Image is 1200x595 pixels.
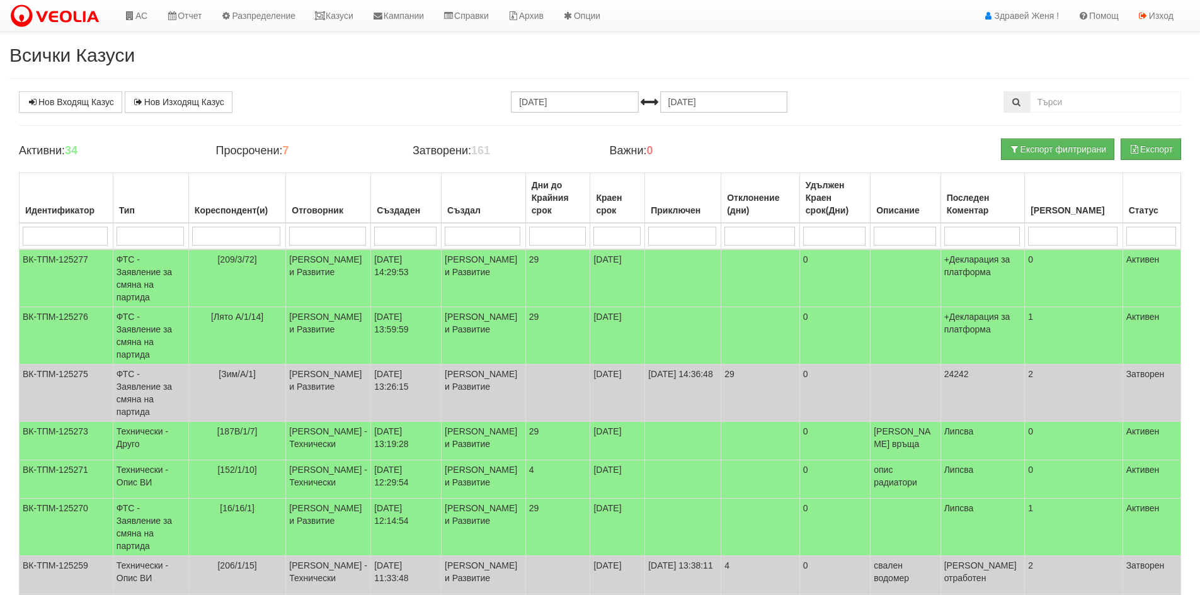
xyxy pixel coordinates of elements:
td: ВК-ТПМ-125259 [20,556,113,594]
td: ФТС - Заявление за смяна на партида [113,307,188,365]
td: Технически - Опис ВИ [113,460,188,499]
td: Затворен [1123,556,1180,594]
td: Активен [1123,460,1180,499]
td: Технически - Опис ВИ [113,556,188,594]
td: 0 [1025,249,1123,307]
td: ВК-ТПМ-125276 [20,307,113,365]
span: Липсва [944,503,974,513]
td: [DATE] 11:33:48 [371,556,442,594]
span: [152/1/10] [217,465,256,475]
a: Нов Изходящ Казус [125,91,232,113]
td: [DATE] [590,460,645,499]
b: 7 [282,144,289,157]
td: [DATE] 14:29:53 [371,249,442,307]
td: [PERSON_NAME] - Технически [286,460,371,499]
th: Тип: No sort applied, activate to apply an ascending sort [113,173,188,224]
b: 34 [65,144,77,157]
td: [PERSON_NAME] и Развитие [286,499,371,556]
td: Активен [1123,307,1180,365]
h4: Затворени: [413,145,590,157]
td: 1 [1025,499,1123,556]
div: Приключен [648,201,717,219]
div: Последен Коментар [944,189,1022,219]
td: ВК-ТПМ-125270 [20,499,113,556]
td: 0 [1025,460,1123,499]
th: Брой Файлове: No sort applied, activate to apply an ascending sort [1025,173,1123,224]
td: 0 [799,249,870,307]
b: 161 [471,144,490,157]
div: Удължен Краен срок(Дни) [803,176,867,219]
span: 4 [529,465,534,475]
td: [PERSON_NAME] и Развитие [442,307,526,365]
button: Експорт филтрирани [1001,139,1114,160]
td: Затворен [1123,365,1180,422]
th: Удължен Краен срок(Дни): No sort applied, activate to apply an ascending sort [799,173,870,224]
span: [Лято А/1/14] [211,312,263,322]
span: 29 [529,254,539,264]
th: Приключен: No sort applied, activate to apply an ascending sort [645,173,721,224]
td: 0 [799,499,870,556]
td: Активен [1123,249,1180,307]
td: [DATE] [590,422,645,460]
td: ВК-ТПМ-125273 [20,422,113,460]
div: Кореспондент(и) [192,201,283,219]
td: 0 [799,460,870,499]
td: [DATE] [590,556,645,594]
th: Идентификатор: No sort applied, activate to apply an ascending sort [20,173,113,224]
td: ВК-ТПМ-125275 [20,365,113,422]
td: [DATE] [590,249,645,307]
div: Описание [874,201,937,219]
th: Отклонение (дни): No sort applied, activate to apply an ascending sort [721,173,800,224]
h2: Всички Казуси [9,45,1191,65]
td: ВК-ТПМ-125277 [20,249,113,307]
th: Отговорник: No sort applied, activate to apply an ascending sort [286,173,371,224]
div: Създал [445,201,522,219]
p: свален водомер [874,559,937,584]
td: 29 [721,365,800,422]
td: 1 [1025,307,1123,365]
td: [PERSON_NAME] и Развитие [442,365,526,422]
span: [16/16/1] [220,503,254,513]
th: Статус: No sort applied, activate to apply an ascending sort [1123,173,1180,224]
h4: Просрочени: [215,145,393,157]
p: [PERSON_NAME] връща [874,425,937,450]
h4: Важни: [609,145,787,157]
th: Създаден: No sort applied, activate to apply an ascending sort [371,173,442,224]
span: [Зим/А/1] [219,369,256,379]
div: Тип [117,201,185,219]
td: [PERSON_NAME] и Развитие [442,556,526,594]
span: Липсва [944,465,974,475]
span: 29 [529,312,539,322]
div: Статус [1126,201,1177,219]
h4: Активни: [19,145,197,157]
td: [DATE] 13:19:28 [371,422,442,460]
td: ФТС - Заявление за смяна на партида [113,499,188,556]
th: Описание: No sort applied, activate to apply an ascending sort [871,173,940,224]
td: 0 [1025,422,1123,460]
div: Създаден [374,201,438,219]
td: [PERSON_NAME] и Развитие [442,422,526,460]
span: 24242 [944,369,969,379]
td: [DATE] [590,307,645,365]
td: [DATE] 14:36:48 [645,365,721,422]
span: +Декларация за платформа [944,312,1010,334]
td: [PERSON_NAME] и Развитие [442,499,526,556]
div: Краен срок [593,189,641,219]
td: [PERSON_NAME] и Развитие [286,365,371,422]
td: [PERSON_NAME] - Технически [286,556,371,594]
b: 0 [647,144,653,157]
td: [DATE] 12:29:54 [371,460,442,499]
td: 0 [799,422,870,460]
td: [PERSON_NAME] и Развитие [442,460,526,499]
td: [DATE] 13:59:59 [371,307,442,365]
td: [PERSON_NAME] и Развитие [442,249,526,307]
button: Експорт [1121,139,1181,160]
td: ФТС - Заявление за смяна на партида [113,249,188,307]
a: Нов Входящ Казус [19,91,122,113]
td: 4 [721,556,800,594]
span: [206/1/15] [217,560,256,570]
span: [PERSON_NAME] отработен [944,560,1017,583]
span: Липсва [944,426,974,436]
div: Идентификатор [23,201,110,219]
td: [PERSON_NAME] и Развитие [286,249,371,307]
